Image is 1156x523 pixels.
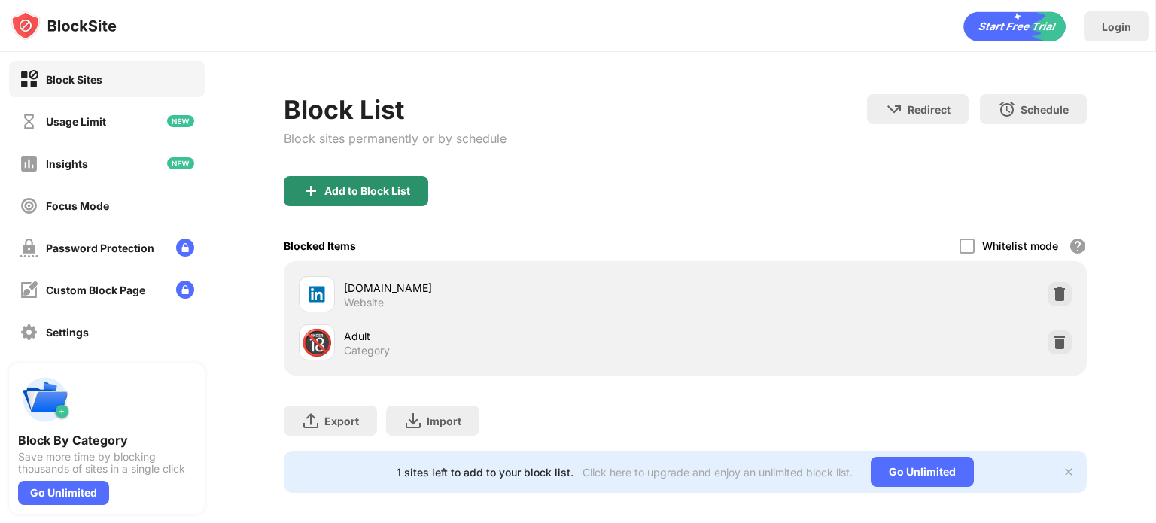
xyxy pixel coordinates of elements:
div: animation [963,11,1066,41]
img: time-usage-off.svg [20,112,38,131]
img: block-on.svg [20,70,38,89]
div: Go Unlimited [18,481,109,505]
div: Usage Limit [46,115,106,128]
div: Save more time by blocking thousands of sites in a single click [18,451,196,475]
div: Click here to upgrade and enjoy an unlimited block list. [583,466,853,479]
div: Block By Category [18,433,196,448]
div: Password Protection [46,242,154,254]
img: logo-blocksite.svg [11,11,117,41]
div: 1 sites left to add to your block list. [397,466,573,479]
div: 🔞 [301,327,333,358]
div: Website [344,296,384,309]
div: Settings [46,326,89,339]
img: favicons [308,285,326,303]
div: Category [344,344,390,357]
img: settings-off.svg [20,323,38,342]
div: Block List [284,94,507,125]
div: Go Unlimited [871,457,974,487]
div: Focus Mode [46,199,109,212]
div: Insights [46,157,88,170]
div: [DOMAIN_NAME] [344,280,685,296]
img: new-icon.svg [167,157,194,169]
img: insights-off.svg [20,154,38,173]
div: Schedule [1021,103,1069,116]
img: customize-block-page-off.svg [20,281,38,300]
div: Export [324,415,359,427]
div: Adult [344,328,685,344]
img: new-icon.svg [167,115,194,127]
div: Redirect [908,103,951,116]
div: Login [1102,20,1131,33]
div: Block sites permanently or by schedule [284,131,507,146]
div: Import [427,415,461,427]
img: focus-off.svg [20,196,38,215]
div: Custom Block Page [46,284,145,296]
div: Whitelist mode [982,239,1058,252]
img: password-protection-off.svg [20,239,38,257]
div: Add to Block List [324,185,410,197]
div: Block Sites [46,73,102,86]
img: x-button.svg [1063,466,1075,478]
div: Blocked Items [284,239,356,252]
img: push-categories.svg [18,372,72,427]
img: lock-menu.svg [176,239,194,257]
img: lock-menu.svg [176,281,194,299]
